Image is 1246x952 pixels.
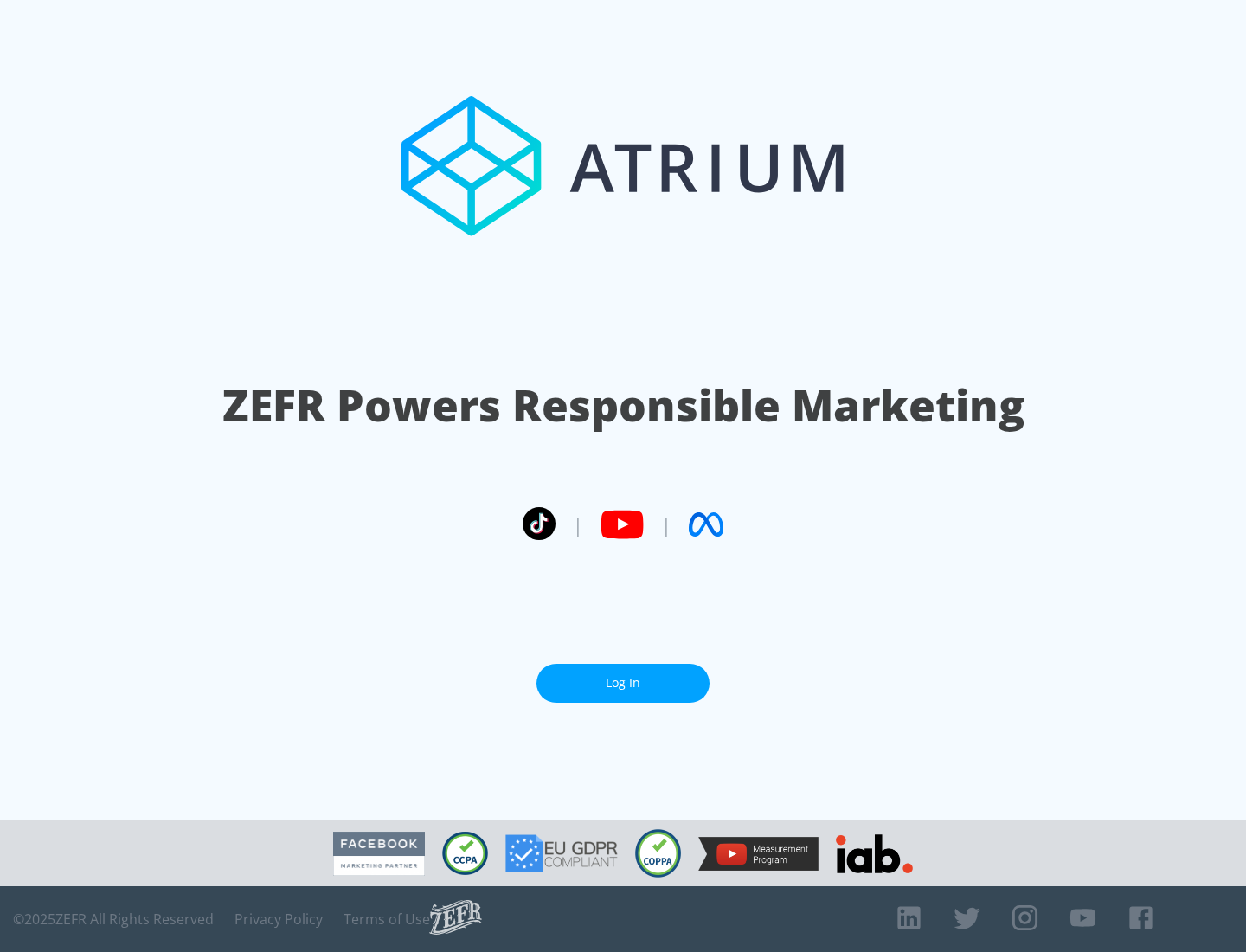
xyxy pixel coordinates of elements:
img: CCPA Compliant [442,832,488,875]
a: Terms of Use [344,910,430,928]
img: COPPA Compliant [635,829,681,878]
img: GDPR Compliant [505,834,618,872]
span: © 2025 ZEFR All Rights Reserved [13,910,214,928]
a: Privacy Policy [234,910,323,928]
h1: ZEFR Powers Responsible Marketing [222,376,1024,435]
img: YouTube Measurement Program [698,837,819,871]
img: IAB [836,834,913,873]
span: | [661,511,671,537]
span: | [573,511,583,537]
img: Facebook Marketing Partner [333,832,425,876]
a: Log In [536,664,710,703]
